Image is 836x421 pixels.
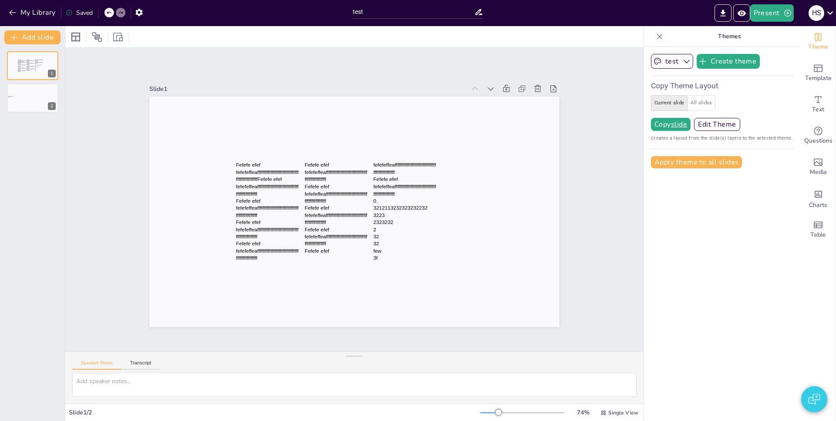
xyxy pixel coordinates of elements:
[236,205,299,218] span: fefefeffeafffffffffffffffffffffffffffffffffffffffffffffff
[236,170,299,182] span: fefefeffeafffffffffffffffffffffffffffffffffffffffffffffffFefefe efef
[801,183,836,214] div: Add charts and graphs
[305,205,329,210] span: Fefefe efef
[667,26,792,47] p: Themes
[733,4,750,22] button: Preview Presentation
[27,60,34,62] span: fefefeffeafffffffffffffffffffffffffffffffffffffffffffffff
[671,121,687,128] u: slide
[651,80,794,92] h6: Copy Theme Layout
[27,63,34,65] span: fefefeffeafffffffffffffffffffffffffffffffffffffffffffffff
[750,4,794,22] button: Present
[374,184,436,197] span: fefefeffeafffffffffffffffffffffffffffffffffffffffffffffff
[801,26,836,57] div: Change the overall theme
[111,30,125,44] div: Resize presentation
[18,64,21,65] span: Fefefe efef
[809,200,827,210] span: Charts
[801,57,836,89] div: Add ready made slides
[305,162,329,167] span: Fefefe efef
[18,68,26,70] span: fefefeffeafffffffffffffffffffffffffffffffffffffffffffffff
[353,6,474,18] input: Insert title
[27,65,30,66] span: Fefefe efef
[801,89,836,120] div: Add text boxes
[35,68,36,69] span: 2
[236,220,261,225] span: Fefefe efef
[801,151,836,183] div: Add images, graphics, shapes or video
[374,241,379,246] span: 32
[374,248,381,254] span: few
[18,60,26,62] span: fefefeffeafffffffffffffffffffffffffffffffffffffffffffffffFefefe efef
[35,69,36,70] span: 32
[236,162,261,167] span: Fefefe efef
[687,95,715,111] button: all slides
[236,227,299,240] span: fefefeffeafffffffffffffffffffffffffffffffffffffffffffffff
[27,66,34,67] span: fefefeffeafffffffffffffffffffffffffffffffffffffffffffffff
[809,5,824,21] div: h s
[801,120,836,151] div: Get real-time input from your audience
[374,177,398,182] span: Fefefe efef
[809,4,824,22] button: h s
[651,134,794,142] span: Creates a layout from the slide(s) layers to the selected theme.
[35,66,37,67] span: 3223
[697,54,760,69] button: Create theme
[7,6,59,20] button: My Library
[48,70,56,77] div: 1
[7,84,58,112] div: 2
[573,408,593,417] div: 74 %
[305,191,367,204] span: fefefeffeafffffffffffffffffffffffffffffffffffffffffffffff
[812,105,824,114] span: Text
[374,220,394,225] span: 2323232
[236,248,299,261] span: fefefeffeafffffffffffffffffffffffffffffffffffffffffffffff
[66,9,93,17] div: Saved
[18,65,26,67] span: fefefeffeafffffffffffffffffffffffffffffffffffffffffffffff
[18,70,21,70] span: Fefefe efef
[35,71,36,72] span: 3f
[801,214,836,245] div: Add a table
[305,213,367,225] span: fefefeffeafffffffffffffffffffffffffffffffffffffffffffffff
[608,409,638,416] span: Single View
[236,198,261,204] span: Fefefe efef
[651,156,742,168] button: Apply theme to all slides
[27,68,30,69] span: Fefefe efef
[121,360,160,370] button: Transcript
[651,54,693,69] button: test
[374,227,377,232] span: 2
[18,62,26,64] span: fefefeffeafffffffffffffffffffffffffffffffffffffffffffffff
[27,69,34,70] span: fefefeffeafffffffffffffffffffffffffffffffffffffffffffffff
[48,102,56,110] div: 2
[374,162,436,175] span: fefefeffeafffffffffffffffffffffffffffffffffffffffffffffff
[35,65,42,66] span: 3212113232323232232
[305,248,329,254] span: Fefefe efef
[810,167,827,177] span: Media
[7,51,58,80] div: 1
[18,70,26,72] span: fefefeffeafffffffffffffffffffffffffffffffffffffffffffffff
[374,213,385,218] span: 3223
[694,118,740,131] button: Edit Theme
[72,360,121,370] button: Speaker Notes
[69,30,83,44] div: Layout
[805,74,832,83] span: Template
[651,95,688,111] button: current slide
[374,198,378,204] span: 0.
[305,184,329,189] span: Fefefe efef
[305,234,367,247] span: fefefeffeafffffffffffffffffffffffffffffffffffffffffffffff
[804,136,833,146] span: Questions
[651,118,691,131] button: Copyslide
[4,30,61,44] button: Add slide
[149,85,465,93] div: Slide 1
[92,32,102,42] span: Position
[374,255,378,261] span: 3f
[236,184,299,197] span: fefefeffeafffffffffffffffffffffffffffffffffffffffffffffff
[374,234,379,239] span: 32
[808,42,828,52] span: Theme
[35,70,36,70] span: 32
[236,241,261,246] span: Fefefe efef
[69,408,480,417] div: Slide 1 / 2
[374,205,428,210] span: 3212113232323232232
[27,62,30,63] span: Fefefe efef
[810,230,826,240] span: Table
[715,4,731,22] button: Export to PowerPoint
[651,95,794,111] div: create layout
